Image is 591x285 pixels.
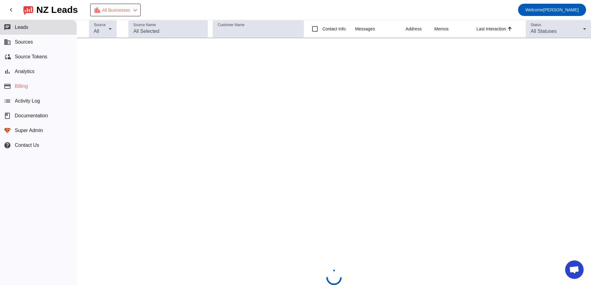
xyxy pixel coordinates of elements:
span: Welcome [525,7,543,12]
div: Last Interaction [476,26,506,32]
span: book [4,112,11,119]
mat-label: Status [531,23,541,27]
span: Analytics [15,69,34,74]
span: Contact Us [15,142,39,148]
input: All Selected [133,28,203,35]
mat-icon: list [4,97,11,105]
span: All Businesses [102,6,130,14]
span: Leads [15,25,28,30]
mat-icon: cloud_sync [4,53,11,61]
th: Memos [434,20,476,38]
span: Documentation [15,113,48,119]
span: All Statuses [531,29,557,34]
mat-label: Source [94,23,106,27]
div: Open chat [565,260,584,279]
span: Billing [15,84,28,89]
span: Super Admin [15,128,43,133]
span: All [94,29,99,34]
span: Activity Log [15,98,40,104]
mat-icon: payment [4,83,11,90]
th: Address [406,20,434,38]
label: Contact Info [321,26,346,32]
mat-icon: chevron_left [131,6,139,14]
div: NZ Leads [36,6,78,14]
mat-icon: help [4,142,11,149]
img: logo [23,5,33,15]
th: Messages [355,20,405,38]
span: [PERSON_NAME] [525,6,579,14]
span: Sources [15,39,33,45]
mat-label: Customer Name [218,23,244,27]
mat-icon: bar_chart [4,68,11,75]
mat-icon: chat [4,24,11,31]
div: Payment Issue [94,6,139,14]
button: All Businesses [90,4,141,16]
mat-label: Source Name [133,23,156,27]
span: Source Tokens [15,54,47,60]
button: Welcome[PERSON_NAME] [518,4,586,16]
mat-icon: location_city [94,6,101,14]
mat-icon: business [4,38,11,46]
mat-icon: chevron_left [7,6,15,14]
